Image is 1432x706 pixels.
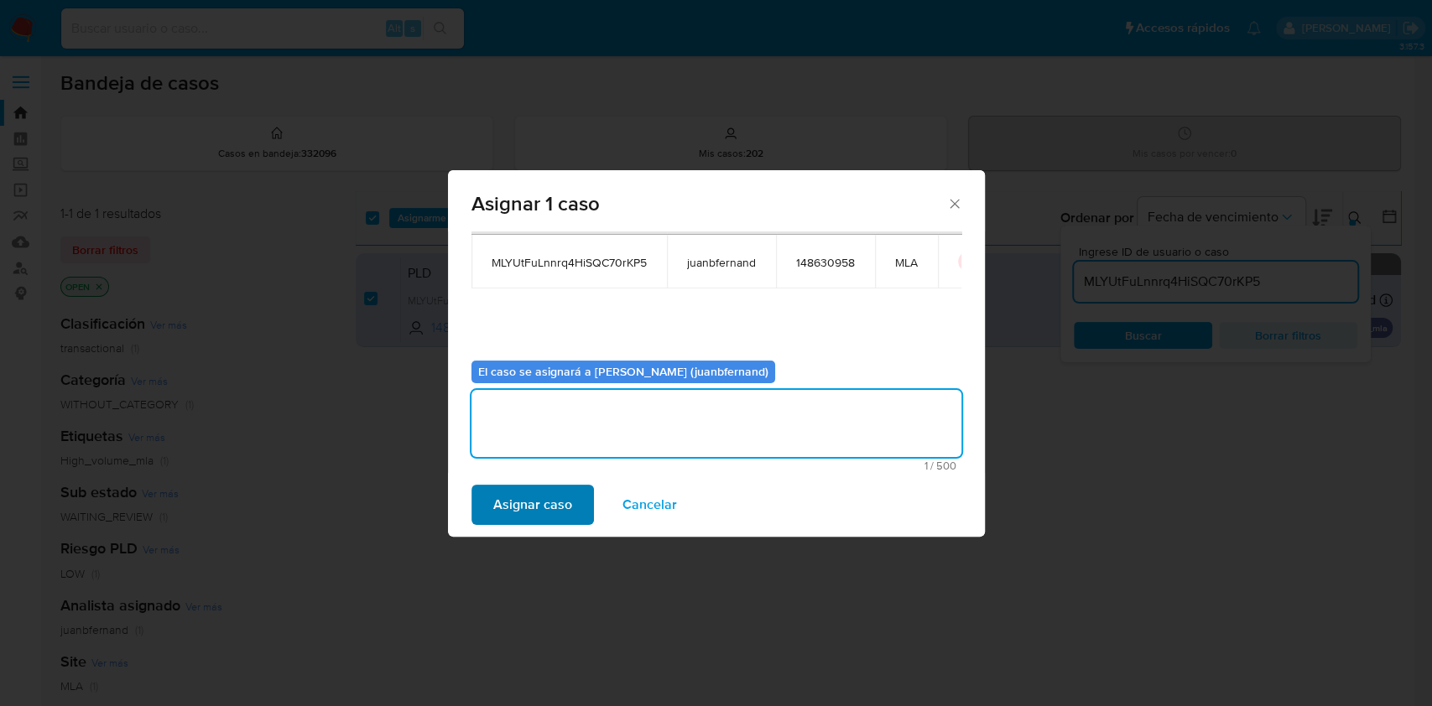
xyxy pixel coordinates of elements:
span: 148630958 [796,255,855,270]
b: El caso se asignará a [PERSON_NAME] (juanbfernand) [478,363,768,380]
span: Asignar 1 caso [471,194,947,214]
button: Cancelar [601,485,699,525]
span: juanbfernand [687,255,756,270]
span: MLYUtFuLnnrq4HiSQC70rKP5 [492,255,647,270]
div: assign-modal [448,170,985,537]
span: Máximo 500 caracteres [476,460,956,471]
button: Asignar caso [471,485,594,525]
span: Cancelar [622,486,677,523]
button: Cerrar ventana [946,195,961,210]
span: Asignar caso [493,486,572,523]
button: icon-button [958,252,978,272]
span: MLA [895,255,918,270]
